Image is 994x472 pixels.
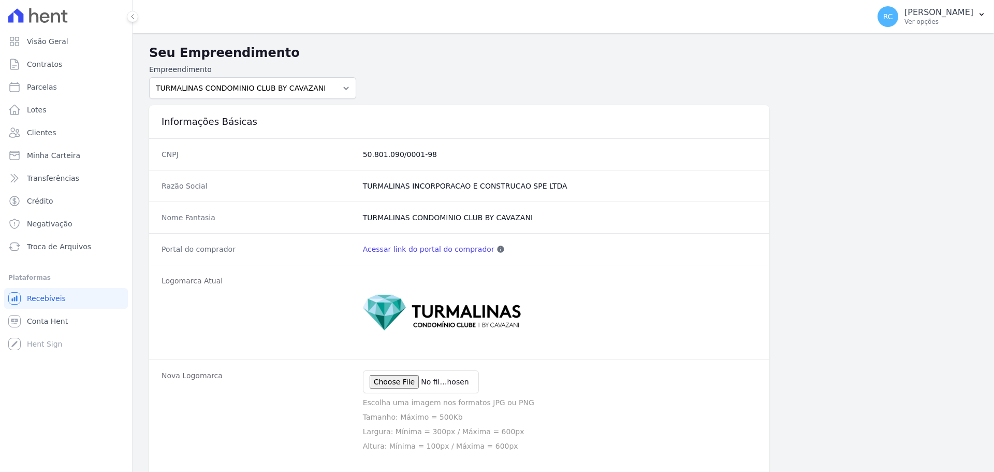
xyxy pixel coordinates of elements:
a: Minha Carteira [4,145,128,166]
span: Parcelas [27,82,57,92]
p: Ver opções [904,18,973,26]
span: Visão Geral [27,36,68,47]
span: Transferências [27,173,79,183]
dt: CNPJ [162,149,355,160]
h2: Seu Empreendimento [149,44,977,62]
a: Negativação [4,213,128,234]
dd: 50.801.090/0001-98 [363,149,757,160]
a: Clientes [4,122,128,143]
p: Escolha uma imagem nos formatos JPG ou PNG [363,397,757,408]
a: Conta Hent [4,311,128,332]
span: Negativação [27,219,72,229]
span: Lotes [27,105,47,115]
span: Crédito [27,196,53,206]
a: Troca de Arquivos [4,236,128,257]
a: Acessar link do portal do comprador [363,244,494,254]
dt: Logomarca Atual [162,276,355,349]
dt: Nome Fantasia [162,212,355,223]
p: Largura: Mínima = 300px / Máxima = 600px [363,426,757,437]
img: Captura%20de%20tela%202025-06-03%20144524.jpg [363,276,529,349]
a: Transferências [4,168,128,189]
dd: TURMALINAS CONDOMINIO CLUB BY CAVAZANI [363,212,757,223]
label: Empreendimento [149,64,356,75]
dt: Razão Social [162,181,355,191]
a: Crédito [4,191,128,211]
span: RC [883,13,893,20]
button: RC [PERSON_NAME] Ver opções [869,2,994,31]
a: Visão Geral [4,31,128,52]
p: Tamanho: Máximo = 500Kb [363,412,757,422]
a: Lotes [4,99,128,120]
p: [PERSON_NAME] [904,7,973,18]
a: Parcelas [4,77,128,97]
a: Recebíveis [4,288,128,309]
span: Conta Hent [27,316,68,326]
dt: Portal do comprador [162,244,355,254]
a: Contratos [4,54,128,75]
span: Troca de Arquivos [27,241,91,252]
dd: TURMALINAS INCORPORACAO E CONSTRUCAO SPE LTDA [363,181,757,191]
dt: Nova Logomarca [162,370,355,451]
span: Contratos [27,59,62,69]
h3: Informações Básicas [162,116,757,128]
p: Altura: Mínima = 100px / Máxima = 600px [363,441,757,451]
div: Plataformas [8,271,124,284]
span: Clientes [27,127,56,138]
span: Minha Carteira [27,150,80,161]
span: Recebíveis [27,293,66,304]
